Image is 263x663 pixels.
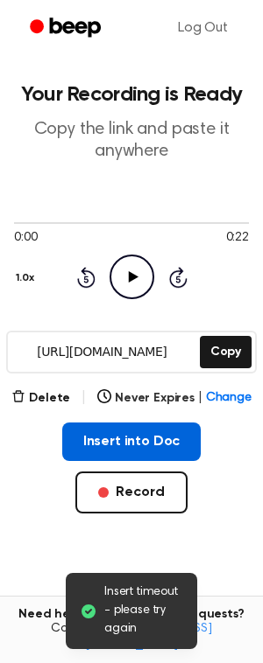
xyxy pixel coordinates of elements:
[104,583,183,639] span: Insert timeout - please try again
[11,622,252,653] span: Contact us
[97,389,252,408] button: Never Expires|Change
[14,84,249,105] h1: Your Recording is Ready
[198,389,203,408] span: |
[62,422,202,461] button: Insert into Doc
[18,11,117,45] a: Beep
[14,119,249,163] p: Copy the link and paste it anywhere
[14,229,37,248] span: 0:00
[85,623,212,651] a: [EMAIL_ADDRESS][DOMAIN_NAME]
[14,263,40,293] button: 1.0x
[81,387,87,408] span: |
[75,471,187,513] button: Record
[206,389,252,408] span: Change
[160,7,245,49] a: Log Out
[226,229,249,248] span: 0:22
[200,336,252,368] button: Copy
[11,389,70,408] button: Delete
